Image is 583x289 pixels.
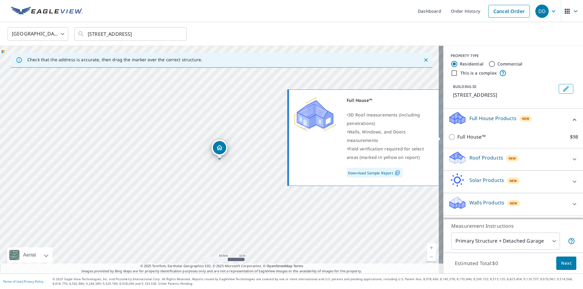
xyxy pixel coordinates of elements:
[510,201,517,206] span: New
[497,61,523,67] label: Commercial
[347,146,424,160] span: Field verification required for select areas (marked in yellow on report)
[570,133,578,141] p: $98
[88,25,174,42] input: Search by address or latitude-longitude
[347,145,431,162] div: •
[488,5,530,18] a: Cancel Order
[347,128,431,145] div: •
[561,260,571,267] span: Next
[11,7,83,16] img: EV Logo
[448,196,578,213] div: Walls ProductsNew
[556,257,576,270] button: Next
[3,280,43,283] p: |
[460,70,497,76] label: This is a complex
[448,151,578,168] div: Roof ProductsNew
[522,116,530,121] span: New
[535,5,549,18] div: DD
[347,96,431,105] div: Full House™
[427,243,436,252] a: Current Level 19, Zoom In
[469,115,517,122] p: Full House Products
[393,170,401,176] img: Pdf Icon
[3,279,22,284] a: Terms of Use
[509,156,516,161] span: New
[347,112,420,126] span: 3D Roof measurements (including penetrations)
[450,257,503,270] p: Estimated Total: $0
[453,91,556,99] p: [STREET_ADDRESS]
[469,154,503,161] p: Roof Products
[347,168,403,177] a: Download Sample Report
[451,53,576,59] div: PROPERTY TYPE
[457,133,486,141] p: Full House™
[568,237,575,245] span: Your report will include the primary structure and a detached garage if one exists.
[212,140,227,159] div: Dropped pin, building 1, Residential property, 16001 83 AVE NW EDMONTON AB T5R3V3
[7,247,53,263] div: Aerial
[267,264,292,268] a: OpenStreetMap
[422,56,430,64] button: Close
[8,25,68,42] div: [GEOGRAPHIC_DATA]
[451,233,560,250] div: Primary Structure + Detached Garage
[53,277,580,286] p: © 2025 Eagle View Technologies, Inc. and Pictometry International Corp. All Rights Reserved. Repo...
[451,222,575,230] p: Measurement Instructions
[140,264,303,269] span: © 2025 TomTom, Earthstar Geographics SIO, © 2025 Microsoft Corporation, ©
[460,61,483,67] label: Residential
[510,178,517,183] span: New
[559,84,573,94] button: Edit building 1
[24,279,43,284] a: Privacy Policy
[427,252,436,261] a: Current Level 19, Zoom Out
[448,111,578,128] div: Full House ProductsNew
[293,264,303,268] a: Terms
[294,96,336,133] img: Premium
[469,176,504,184] p: Solar Products
[453,84,476,89] p: BUILDING ID
[347,111,431,128] div: •
[469,199,504,206] p: Walls Products
[21,247,38,263] div: Aerial
[448,173,578,190] div: Solar ProductsNew
[347,129,406,143] span: Walls, Windows, and Doors measurements
[27,57,202,62] p: Check that the address is accurate, then drag the marker over the correct structure.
